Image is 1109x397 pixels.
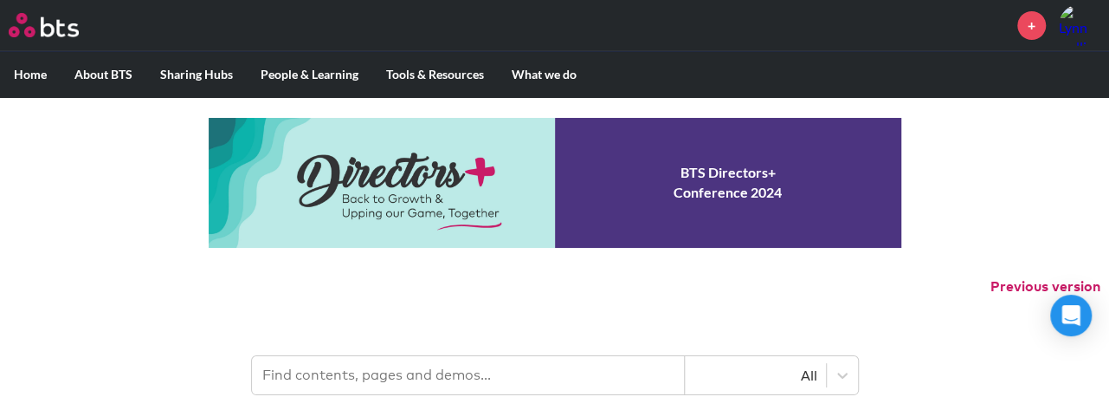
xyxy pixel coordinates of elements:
div: Open Intercom Messenger [1050,295,1092,336]
label: What we do [498,52,590,97]
a: Profile [1059,4,1100,46]
a: + [1017,11,1046,40]
label: About BTS [61,52,146,97]
button: Previous version [990,277,1100,296]
a: Conference 2024 [209,118,901,248]
img: BTS Logo [9,13,79,37]
input: Find contents, pages and demos... [252,356,685,394]
img: Lynn Collins [1059,4,1100,46]
label: Tools & Resources [372,52,498,97]
div: All [693,366,817,385]
a: Go home [9,13,111,37]
label: People & Learning [247,52,372,97]
label: Sharing Hubs [146,52,247,97]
